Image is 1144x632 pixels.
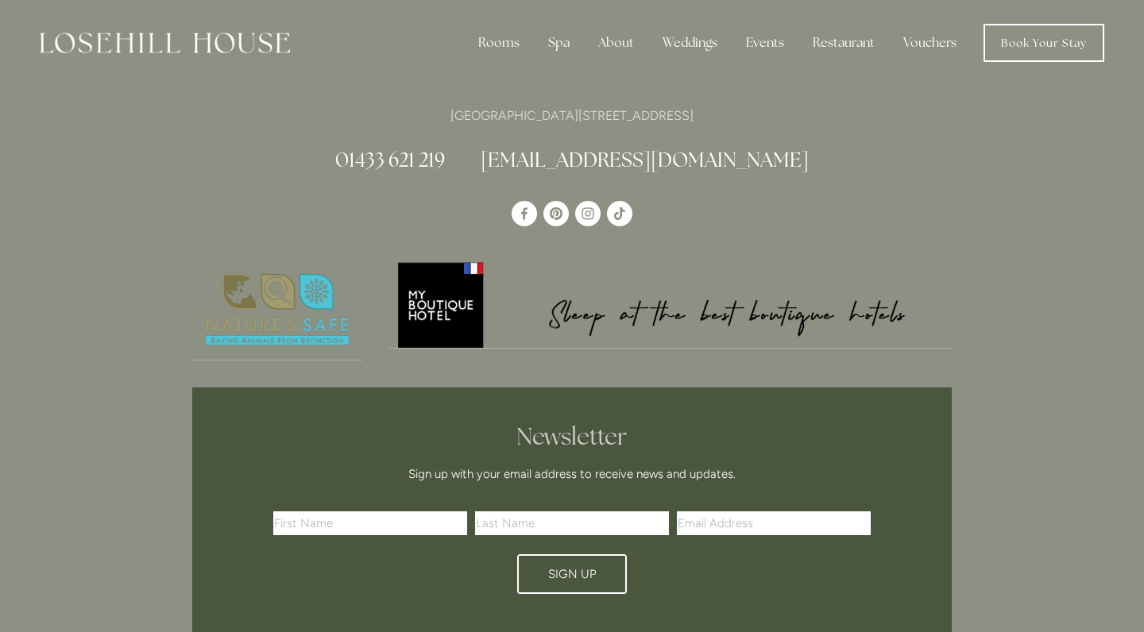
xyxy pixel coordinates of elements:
[273,511,467,535] input: First Name
[335,147,445,172] a: 01433 621 219
[535,27,582,59] div: Spa
[548,567,597,581] span: Sign Up
[512,201,537,226] a: Losehill House Hotel & Spa
[389,260,953,348] img: My Boutique Hotel - Logo
[800,27,887,59] div: Restaurant
[192,260,362,360] a: Nature's Safe - Logo
[984,24,1104,62] a: Book Your Stay
[543,201,569,226] a: Pinterest
[677,511,871,535] input: Email Address
[475,511,669,535] input: Last Name
[481,147,809,172] a: [EMAIL_ADDRESS][DOMAIN_NAME]
[733,27,797,59] div: Events
[575,201,601,226] a: Instagram
[891,27,969,59] a: Vouchers
[279,464,865,484] p: Sign up with your email address to receive news and updates.
[192,105,952,126] p: [GEOGRAPHIC_DATA][STREET_ADDRESS]
[650,27,730,59] div: Weddings
[466,27,532,59] div: Rooms
[192,260,362,360] img: Nature's Safe - Logo
[279,422,865,451] h2: Newsletter
[586,27,647,59] div: About
[607,201,632,226] a: TikTok
[389,260,953,349] a: My Boutique Hotel - Logo
[517,554,627,594] button: Sign Up
[40,33,290,53] img: Losehill House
